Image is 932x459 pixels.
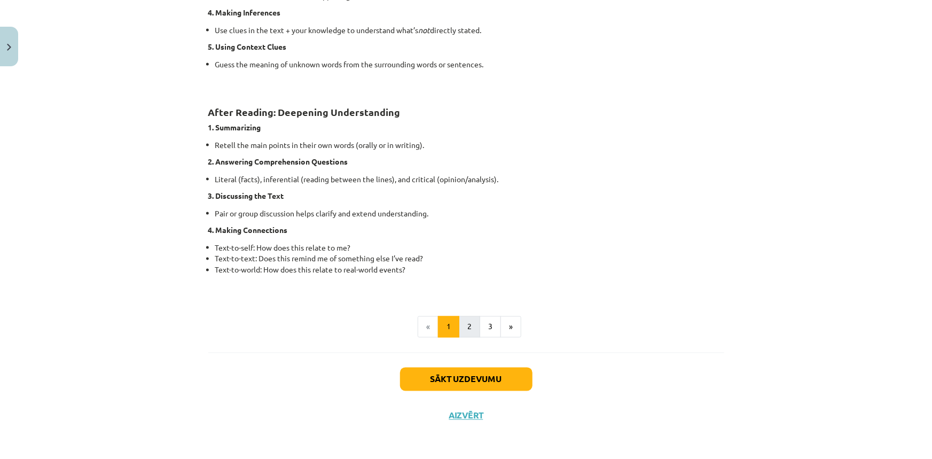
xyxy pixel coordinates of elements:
[215,174,724,185] li: Literal (facts), inferential (reading between the lines), and critical (opinion/analysis).
[208,122,261,132] b: 1. Summarizing
[208,225,288,235] b: 4. Making Connections
[480,316,501,338] button: 3
[500,316,521,338] button: »
[208,7,281,17] b: 4. Making Inferences
[459,316,480,338] button: 2
[215,264,724,276] li: Text-to-world: How does this relate to real-world events?
[208,191,284,200] b: 3. Discussing the Text
[208,106,401,118] strong: After Reading: Deepening Understanding
[208,42,287,51] b: 5. Using Context Clues
[419,25,430,35] i: not
[208,316,724,338] nav: Page navigation example
[215,139,724,151] li: Retell the main points in their own words (orally or in writing).
[215,25,724,36] li: Use clues in the text + your knowledge to understand what’s directly stated.
[215,208,724,219] li: Pair or group discussion helps clarify and extend understanding.
[215,59,724,70] li: Guess the meaning of unknown words from the surrounding words or sentences.
[438,316,459,338] button: 1
[7,44,11,51] img: icon-close-lesson-0947bae3869378f0d4975bcd49f059093ad1ed9edebbc8119c70593378902aed.svg
[215,242,724,253] li: Text-to-self: How does this relate to me?
[400,368,532,391] button: Sākt uzdevumu
[446,410,487,421] button: Aizvērt
[215,253,724,264] li: Text-to-text: Does this remind me of something else I’ve read?
[208,157,348,166] b: 2. Answering Comprehension Questions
